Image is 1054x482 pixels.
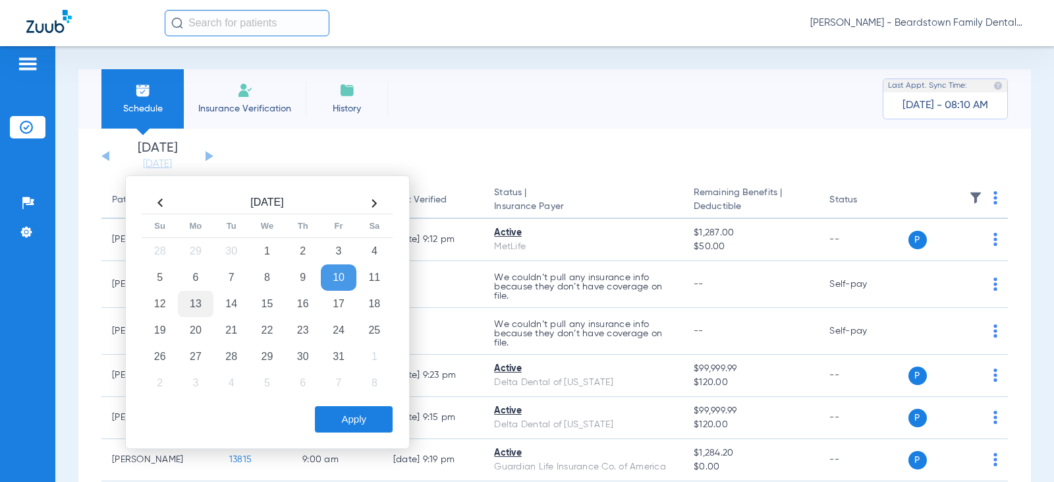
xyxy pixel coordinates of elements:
[993,81,1003,90] img: last sync help info
[908,231,927,249] span: P
[494,320,673,347] p: We couldn’t pull any insurance info because they don’t have coverage on file.
[694,446,808,460] span: $1,284.20
[694,376,808,390] span: $120.00
[694,280,704,289] span: --
[993,278,997,291] img: group-dot-blue.svg
[316,102,378,115] span: History
[118,158,197,171] a: [DATE]
[178,193,356,214] th: [DATE]
[993,191,997,204] img: group-dot-blue.svg
[229,455,252,464] span: 13815
[819,355,908,397] td: --
[315,406,393,433] button: Apply
[908,367,927,385] span: P
[383,397,484,439] td: [DATE] 9:15 PM
[694,404,808,418] span: $99,999.99
[165,10,329,36] input: Search for patients
[819,182,908,219] th: Status
[819,308,908,355] td: Self-pay
[908,451,927,469] span: P
[383,439,484,481] td: [DATE] 9:19 PM
[694,226,808,240] span: $1,287.00
[819,261,908,308] td: Self-pay
[194,102,296,115] span: Insurance Verification
[694,240,808,254] span: $50.00
[494,376,673,390] div: Delta Dental of [US_STATE]
[171,17,183,29] img: Search Icon
[383,355,484,397] td: [DATE] 9:23 PM
[494,200,673,214] span: Insurance Payer
[810,16,1028,30] span: [PERSON_NAME] - Beardstown Family Dental
[694,362,808,376] span: $99,999.99
[101,439,219,481] td: [PERSON_NAME]
[118,142,197,171] li: [DATE]
[237,82,253,98] img: Manual Insurance Verification
[383,261,484,308] td: --
[908,409,927,427] span: P
[494,446,673,460] div: Active
[993,369,997,382] img: group-dot-blue.svg
[819,439,908,481] td: --
[494,418,673,432] div: Delta Dental of [US_STATE]
[111,102,174,115] span: Schedule
[112,193,170,207] div: Patient Name
[902,99,988,112] span: [DATE] - 08:10 AM
[888,79,967,92] span: Last Appt. Sync Time:
[993,411,997,424] img: group-dot-blue.svg
[494,240,673,254] div: MetLife
[393,193,447,207] div: Last Verified
[683,182,819,219] th: Remaining Benefits |
[383,308,484,355] td: --
[494,226,673,240] div: Active
[494,460,673,474] div: Guardian Life Insurance Co. of America
[819,219,908,261] td: --
[993,233,997,246] img: group-dot-blue.svg
[694,326,704,336] span: --
[494,273,673,301] p: We couldn’t pull any insurance info because they don’t have coverage on file.
[393,193,473,207] div: Last Verified
[112,193,208,207] div: Patient Name
[694,200,808,214] span: Deductible
[383,219,484,261] td: [DATE] 9:12 PM
[26,10,72,33] img: Zuub Logo
[494,404,673,418] div: Active
[339,82,355,98] img: History
[993,453,997,466] img: group-dot-blue.svg
[17,56,38,72] img: hamburger-icon
[135,82,151,98] img: Schedule
[484,182,683,219] th: Status |
[292,439,383,481] td: 9:00 AM
[819,397,908,439] td: --
[694,418,808,432] span: $120.00
[494,362,673,376] div: Active
[993,324,997,338] img: group-dot-blue.svg
[694,460,808,474] span: $0.00
[969,191,982,204] img: filter.svg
